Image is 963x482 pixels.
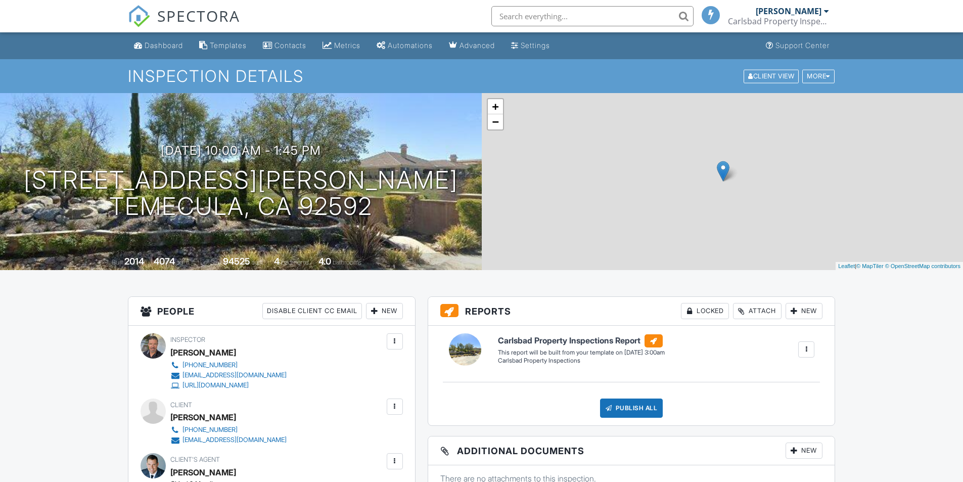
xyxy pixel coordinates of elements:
[681,303,729,319] div: Locked
[223,256,250,267] div: 94525
[130,36,187,55] a: Dashboard
[498,348,665,357] div: This report will be built from your template on [DATE] 3:00am
[182,426,238,434] div: [PHONE_NUMBER]
[170,425,287,435] a: [PHONE_NUMBER]
[157,5,240,26] span: SPECTORA
[733,303,782,319] div: Attach
[728,16,829,26] div: Carlsbad Property Inspections
[428,436,835,465] h3: Additional Documents
[521,41,550,50] div: Settings
[182,361,238,369] div: [PHONE_NUMBER]
[170,360,287,370] a: [PHONE_NUMBER]
[170,370,287,380] a: [EMAIL_ADDRESS][DOMAIN_NAME]
[318,256,331,267] div: 4.0
[252,258,264,266] span: sq.ft.
[388,41,433,50] div: Automations
[112,258,123,266] span: Built
[856,263,884,269] a: © MapTiler
[170,380,287,390] a: [URL][DOMAIN_NAME]
[170,336,205,343] span: Inspector
[262,303,362,319] div: Disable Client CC Email
[318,36,364,55] a: Metrics
[373,36,437,55] a: Automations (Basic)
[885,263,960,269] a: © OpenStreetMap contributors
[743,72,801,79] a: Client View
[154,256,175,267] div: 4074
[161,144,321,157] h3: [DATE] 10:00 am - 1:45 pm
[24,167,458,221] h1: [STREET_ADDRESS][PERSON_NAME] Temecula, CA 92592
[170,345,236,360] div: [PERSON_NAME]
[170,401,192,409] span: Client
[176,258,191,266] span: sq. ft.
[145,41,183,50] div: Dashboard
[128,67,836,85] h1: Inspection Details
[498,334,665,347] h6: Carlsbad Property Inspections Report
[182,371,287,379] div: [EMAIL_ADDRESS][DOMAIN_NAME]
[182,381,249,389] div: [URL][DOMAIN_NAME]
[756,6,821,16] div: [PERSON_NAME]
[274,41,306,50] div: Contacts
[210,41,247,50] div: Templates
[786,443,822,459] div: New
[775,41,830,50] div: Support Center
[445,36,499,55] a: Advanced
[491,6,694,26] input: Search everything...
[460,41,495,50] div: Advanced
[195,36,251,55] a: Templates
[488,114,503,129] a: Zoom out
[200,258,221,266] span: Lot Size
[334,41,360,50] div: Metrics
[124,256,144,267] div: 2014
[507,36,554,55] a: Settings
[128,297,415,326] h3: People
[128,5,150,27] img: The Best Home Inspection Software - Spectora
[838,263,855,269] a: Leaflet
[274,256,280,267] div: 4
[762,36,834,55] a: Support Center
[498,357,665,365] div: Carlsbad Property Inspections
[802,69,835,83] div: More
[281,258,309,266] span: bedrooms
[170,410,236,425] div: [PERSON_NAME]
[170,465,236,480] a: [PERSON_NAME]
[333,258,361,266] span: bathrooms
[182,436,287,444] div: [EMAIL_ADDRESS][DOMAIN_NAME]
[600,399,663,418] div: Publish All
[836,262,963,271] div: |
[786,303,822,319] div: New
[428,297,835,326] h3: Reports
[170,456,220,463] span: Client's Agent
[366,303,403,319] div: New
[259,36,310,55] a: Contacts
[744,69,799,83] div: Client View
[128,14,240,35] a: SPECTORA
[170,435,287,445] a: [EMAIL_ADDRESS][DOMAIN_NAME]
[488,99,503,114] a: Zoom in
